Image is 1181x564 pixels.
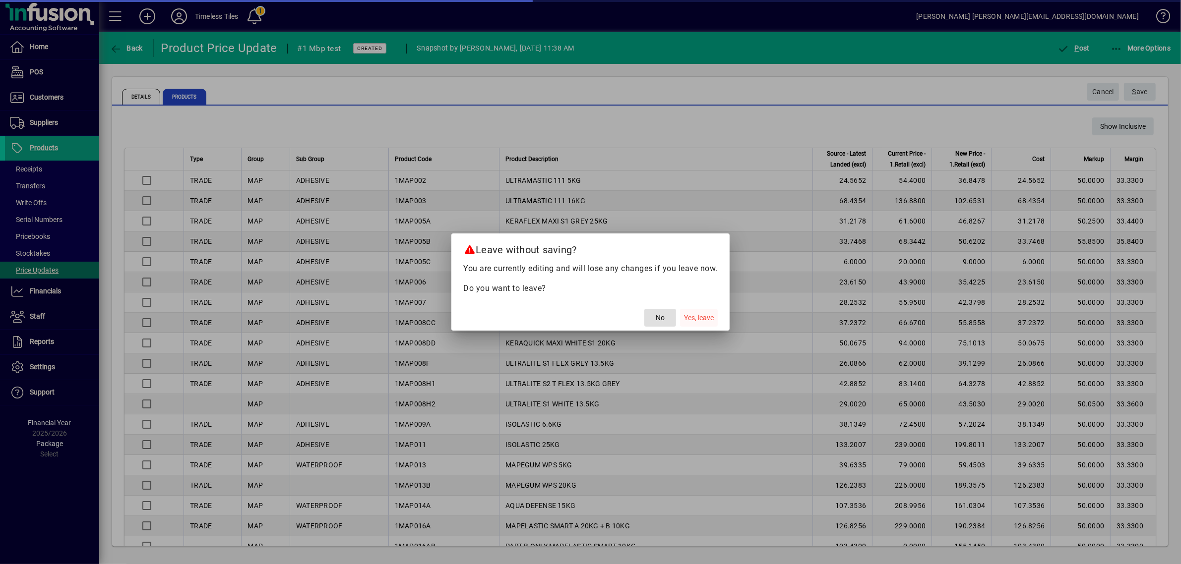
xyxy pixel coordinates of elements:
[451,233,730,262] h2: Leave without saving?
[656,313,665,323] span: No
[680,309,718,327] button: Yes, leave
[463,282,718,294] p: Do you want to leave?
[644,309,676,327] button: No
[684,313,714,323] span: Yes, leave
[463,263,718,275] p: You are currently editing and will lose any changes if you leave now.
